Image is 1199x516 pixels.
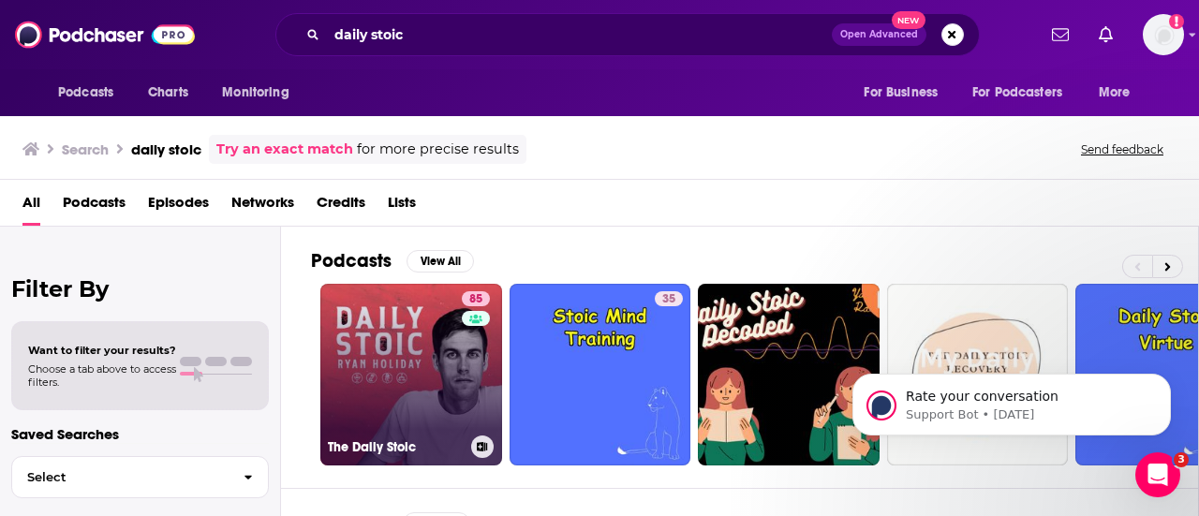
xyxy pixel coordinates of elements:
button: Open AdvancedNew [832,23,926,46]
span: For Business [864,80,938,106]
a: Credits [317,187,365,226]
span: for more precise results [357,139,519,160]
svg: Add a profile image [1169,14,1184,29]
a: Episodes [148,187,209,226]
input: Search podcasts, credits, & more... [327,20,832,50]
span: Open Advanced [840,30,918,39]
a: Try an exact match [216,139,353,160]
span: For Podcasters [972,80,1062,106]
span: Monitoring [222,80,289,106]
img: Podchaser - Follow, Share and Rate Podcasts [15,17,195,52]
button: View All [407,250,474,273]
a: 35 [510,284,691,465]
iframe: Intercom live chat [1135,452,1180,497]
span: Select [12,471,229,483]
img: User Profile [1143,14,1184,55]
a: Podcasts [63,187,126,226]
span: New [892,11,925,29]
a: Networks [231,187,294,226]
a: 35 [655,291,683,306]
a: 85 [462,291,490,306]
div: Search podcasts, credits, & more... [275,13,980,56]
a: Show notifications dropdown [1091,19,1120,51]
span: Want to filter your results? [28,344,176,357]
h3: daily stoic [131,140,201,158]
h3: Search [62,140,109,158]
a: All [22,187,40,226]
span: 3 [1174,452,1189,467]
h3: The Daily Stoic [328,439,464,455]
span: 35 [662,290,675,309]
span: Charts [148,80,188,106]
a: Show notifications dropdown [1044,19,1076,51]
button: Select [11,456,269,498]
button: open menu [209,75,313,111]
h2: Podcasts [311,249,392,273]
p: Saved Searches [11,425,269,443]
button: open menu [45,75,138,111]
a: 85The Daily Stoic [320,284,502,465]
button: open menu [851,75,961,111]
a: PodcastsView All [311,249,474,273]
a: Charts [136,75,200,111]
span: More [1099,80,1131,106]
h2: Filter By [11,275,269,302]
a: Lists [388,187,416,226]
iframe: Intercom notifications message [824,334,1199,465]
button: open menu [1086,75,1154,111]
span: Logged in as eva.kerins [1143,14,1184,55]
button: Send feedback [1075,141,1169,157]
button: open menu [960,75,1089,111]
span: 85 [469,290,482,309]
button: Show profile menu [1143,14,1184,55]
span: Podcasts [58,80,113,106]
span: Choose a tab above to access filters. [28,362,176,389]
